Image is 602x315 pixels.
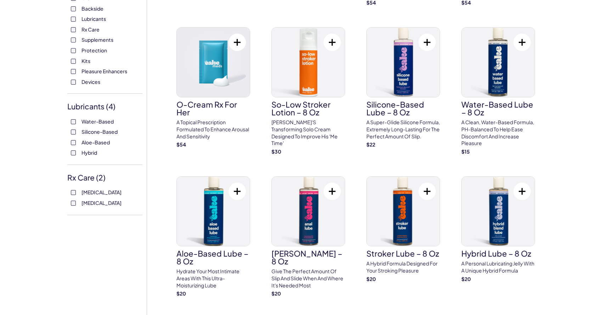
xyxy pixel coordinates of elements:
[71,6,76,11] input: Backside
[81,148,97,157] span: Hybrid
[461,148,470,155] strong: $ 15
[81,4,103,13] span: Backside
[71,140,76,145] input: Aloe-Based
[366,176,440,282] a: Stroker Lube – 8 ozStroker Lube – 8 ozA hybrid formula designed for your stroking pleasure$20
[366,119,440,140] p: A super-glide silicone formula, extremely long-lasting for the perfect amount of slip.
[271,250,345,265] h3: [PERSON_NAME] – 8 oz
[176,268,250,289] p: Hydrate your most intimate areas with this ultra-moisturizing lube
[366,276,376,282] strong: $ 20
[271,101,345,116] h3: So-Low Stroker Lotion – 8 oz
[176,250,250,265] h3: Aloe-Based Lube – 8 oz
[81,67,127,76] span: Pleasure Enhancers
[71,80,76,85] input: Devices
[176,119,250,140] p: A topical prescription formulated to enhance arousal and sensitivity
[461,260,535,274] p: A personal lubricating jelly with a unique hybrid formula
[461,27,535,155] a: Water-Based Lube – 8 ozWater-Based Lube – 8 ozA clean, water-based formula, pH-balanced to help e...
[176,141,186,148] strong: $ 54
[271,148,281,155] strong: $ 30
[81,117,114,126] span: Water-Based
[271,119,345,147] p: [PERSON_NAME]'s transforming solo cream designed to improve his 'me time'
[71,17,76,22] input: Lubricants
[176,27,250,148] a: O-Cream Rx for HerO-Cream Rx for HerA topical prescription formulated to enhance arousal and sens...
[71,59,76,64] input: Kits
[71,27,76,32] input: Rx Care
[81,127,118,136] span: Silicone-Based
[71,69,76,74] input: Pleasure Enhancers
[366,141,375,148] strong: $ 22
[271,27,345,155] a: So-Low Stroker Lotion – 8 ozSo-Low Stroker Lotion – 8 oz[PERSON_NAME]'s transforming solo cream d...
[81,56,90,65] span: Kits
[461,176,535,282] a: Hybrid Lube – 8 ozHybrid Lube – 8 ozA personal lubricating jelly with a unique hybrid formula$20
[81,25,100,34] span: Rx Care
[71,150,76,155] input: Hybrid
[271,290,281,297] strong: $ 20
[272,177,345,246] img: Anal Lube – 8 oz
[81,198,122,207] span: [MEDICAL_DATA]
[461,276,471,282] strong: $ 20
[71,201,76,206] input: [MEDICAL_DATA]
[462,28,535,97] img: Water-Based Lube – 8 oz
[366,101,440,116] h3: Silicone-Based Lube – 8 oz
[461,119,535,147] p: A clean, water-based formula, pH-balanced to help ease discomfort and increase pleasure
[81,77,100,86] span: Devices
[71,38,76,42] input: Supplements
[177,177,250,246] img: Aloe-Based Lube – 8 oz
[71,119,76,124] input: Water-Based
[272,28,345,97] img: So-Low Stroker Lotion – 8 oz
[81,35,113,44] span: Supplements
[461,101,535,116] h3: Water-Based Lube – 8 oz
[461,250,535,257] h3: Hybrid Lube – 8 oz
[81,14,106,23] span: Lubricants
[71,190,76,195] input: [MEDICAL_DATA]
[271,176,345,297] a: Anal Lube – 8 oz[PERSON_NAME] – 8 ozGive the perfect amount of slip and slide when and where it's...
[81,188,122,197] span: [MEDICAL_DATA]
[366,27,440,148] a: Silicone-Based Lube – 8 ozSilicone-Based Lube – 8 ozA super-glide silicone formula, extremely lon...
[81,46,107,55] span: Protection
[176,290,186,297] strong: $ 20
[81,138,110,147] span: Aloe-Based
[271,268,345,289] p: Give the perfect amount of slip and slide when and where it's needed most
[367,28,440,97] img: Silicone-Based Lube – 8 oz
[176,101,250,116] h3: O-Cream Rx for Her
[462,177,535,246] img: Hybrid Lube – 8 oz
[177,28,250,97] img: O-Cream Rx for Her
[71,48,76,53] input: Protection
[366,250,440,257] h3: Stroker Lube – 8 oz
[176,176,250,297] a: Aloe-Based Lube – 8 ozAloe-Based Lube – 8 ozHydrate your most intimate areas with this ultra-mois...
[367,177,440,246] img: Stroker Lube – 8 oz
[366,260,440,274] p: A hybrid formula designed for your stroking pleasure
[71,130,76,134] input: Silicone-Based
